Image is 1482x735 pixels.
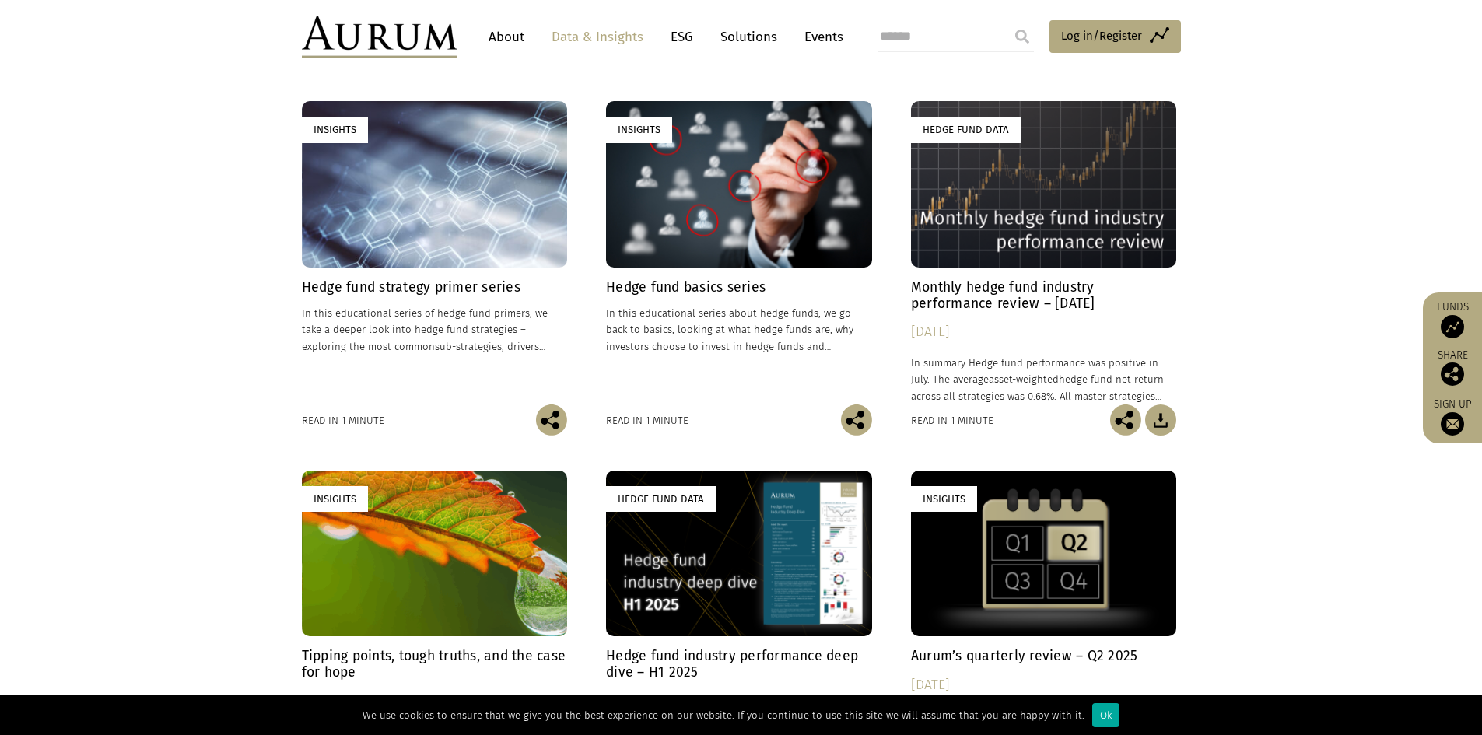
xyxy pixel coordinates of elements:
h4: Hedge fund basics series [606,279,872,296]
h4: Aurum’s quarterly review – Q2 2025 [911,648,1177,664]
a: Funds [1431,300,1474,338]
img: Share this post [1110,404,1141,436]
a: ESG [663,23,701,51]
div: [DATE] [911,321,1177,343]
h4: Hedge fund strategy primer series [302,279,568,296]
h4: Hedge fund industry performance deep dive – H1 2025 [606,648,872,681]
div: Share [1431,350,1474,386]
a: Hedge Fund Data Monthly hedge fund industry performance review – [DATE] [DATE] In summary Hedge f... [911,101,1177,404]
div: Read in 1 minute [302,412,384,429]
span: Log in/Register [1061,26,1142,45]
div: [DATE] [606,691,872,712]
img: Access Funds [1441,315,1464,338]
div: Insights [302,486,368,512]
div: [DATE] [911,674,1177,696]
img: Share this post [1441,362,1464,386]
div: Insights [911,486,977,512]
div: Read in 1 minute [911,412,993,429]
div: Hedge Fund Data [606,486,716,512]
a: Solutions [713,23,785,51]
a: About [481,23,532,51]
p: In this educational series of hedge fund primers, we take a deeper look into hedge fund strategie... [302,305,568,354]
span: sub-strategies [435,341,502,352]
p: In this educational series about hedge funds, we go back to basics, looking at what hedge funds a... [606,305,872,354]
a: Log in/Register [1049,20,1181,53]
div: Insights [606,117,672,142]
img: Share this post [536,404,567,436]
h4: Monthly hedge fund industry performance review – [DATE] [911,279,1177,312]
a: Sign up [1431,397,1474,436]
a: Insights Hedge fund basics series In this educational series about hedge funds, we go back to bas... [606,101,872,404]
p: In summary Hedge fund performance was positive in July. The average hedge fund net return across ... [911,355,1177,404]
div: Read in 1 minute [606,412,688,429]
div: Insights [302,117,368,142]
img: Download Article [1145,404,1176,436]
img: Share this post [841,404,872,436]
div: Hedge Fund Data [911,117,1021,142]
div: [DATE] [302,691,568,712]
h4: Tipping points, tough truths, and the case for hope [302,648,568,681]
input: Submit [1007,21,1038,52]
img: Sign up to our newsletter [1441,412,1464,436]
img: Aurum [302,16,457,58]
div: Ok [1092,703,1119,727]
span: asset-weighted [989,373,1059,385]
a: Events [797,23,843,51]
a: Insights Hedge fund strategy primer series In this educational series of hedge fund primers, we t... [302,101,568,404]
a: Data & Insights [544,23,651,51]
